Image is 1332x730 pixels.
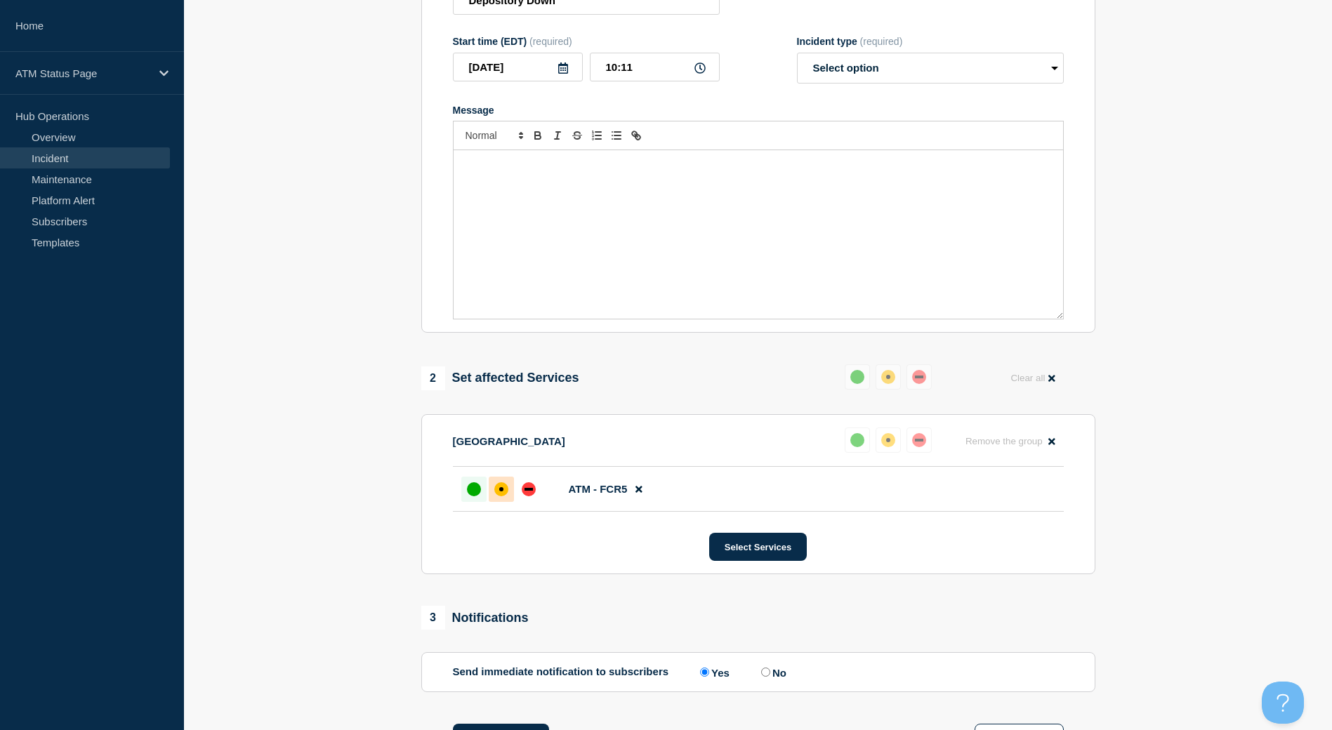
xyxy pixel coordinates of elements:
span: ATM - FCR5 [569,483,628,495]
div: Message [454,150,1063,319]
div: down [912,370,926,384]
span: (required) [860,36,903,47]
div: Incident type [797,36,1064,47]
label: Yes [697,665,730,679]
div: Start time (EDT) [453,36,720,47]
button: Toggle bulleted list [607,127,626,144]
span: 3 [421,606,445,630]
input: HH:MM [590,53,720,81]
span: 2 [421,366,445,390]
button: up [845,364,870,390]
input: No [761,668,770,677]
p: Send immediate notification to subscribers [453,665,669,679]
p: [GEOGRAPHIC_DATA] [453,435,565,447]
span: Font size [459,127,528,144]
span: Remove the group [965,436,1043,446]
button: Clear all [1002,364,1063,392]
div: affected [881,370,895,384]
button: Remove the group [957,427,1064,455]
button: down [906,427,932,453]
button: Toggle italic text [548,127,567,144]
button: Toggle strikethrough text [567,127,587,144]
button: Select Services [709,533,807,561]
p: ATM Status Page [15,67,150,79]
iframe: Help Scout Beacon - Open [1262,682,1304,724]
div: Send immediate notification to subscribers [453,665,1064,679]
div: down [912,433,926,447]
div: Notifications [421,606,529,630]
button: down [906,364,932,390]
div: up [467,482,481,496]
button: up [845,427,870,453]
div: Set affected Services [421,366,579,390]
button: Toggle link [626,127,646,144]
button: affected [876,364,901,390]
div: up [850,370,864,384]
div: affected [881,433,895,447]
span: (required) [529,36,572,47]
div: affected [494,482,508,496]
div: up [850,433,864,447]
select: Incident type [797,53,1064,84]
div: down [522,482,536,496]
label: No [758,665,786,679]
button: Toggle bold text [528,127,548,144]
div: Message [453,105,1064,116]
button: Toggle ordered list [587,127,607,144]
button: affected [876,427,901,453]
input: Yes [700,668,709,677]
input: YYYY-MM-DD [453,53,583,81]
